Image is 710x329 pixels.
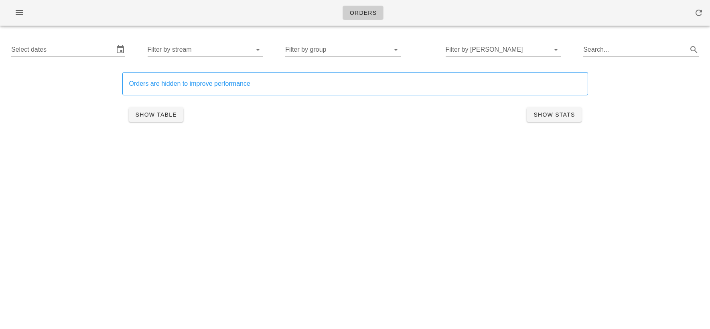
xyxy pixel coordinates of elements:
div: Filter by stream [148,43,263,56]
span: Show Stats [533,111,575,118]
a: Orders [343,6,384,20]
span: Show Table [135,111,177,118]
button: Show Stats [527,107,581,122]
div: Filter by group [285,43,401,56]
div: Filter by [PERSON_NAME] [446,43,561,56]
button: Show Table [129,107,183,122]
div: Orders are hidden to improve performance [129,79,581,89]
span: Orders [349,10,377,16]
